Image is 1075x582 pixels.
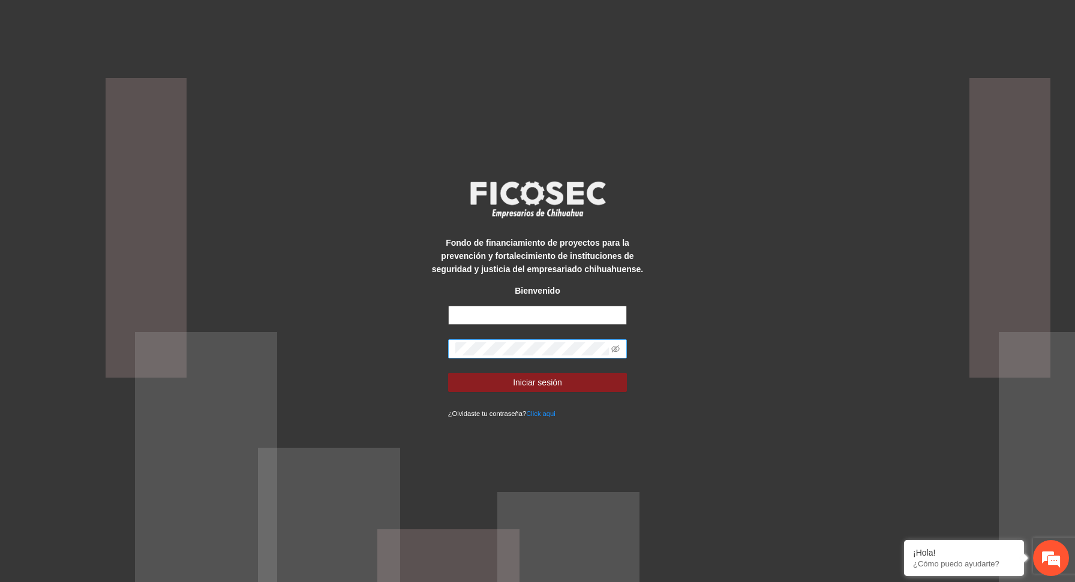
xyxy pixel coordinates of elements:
[913,559,1015,568] p: ¿Cómo puedo ayudarte?
[526,410,555,417] a: Click aqui
[432,238,643,274] strong: Fondo de financiamiento de proyectos para la prevención y fortalecimiento de instituciones de seg...
[913,548,1015,557] div: ¡Hola!
[611,345,620,353] span: eye-invisible
[515,286,560,295] strong: Bienvenido
[513,376,562,389] span: Iniciar sesión
[463,177,612,222] img: logo
[448,410,555,417] small: ¿Olvidaste tu contraseña?
[448,373,627,392] button: Iniciar sesión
